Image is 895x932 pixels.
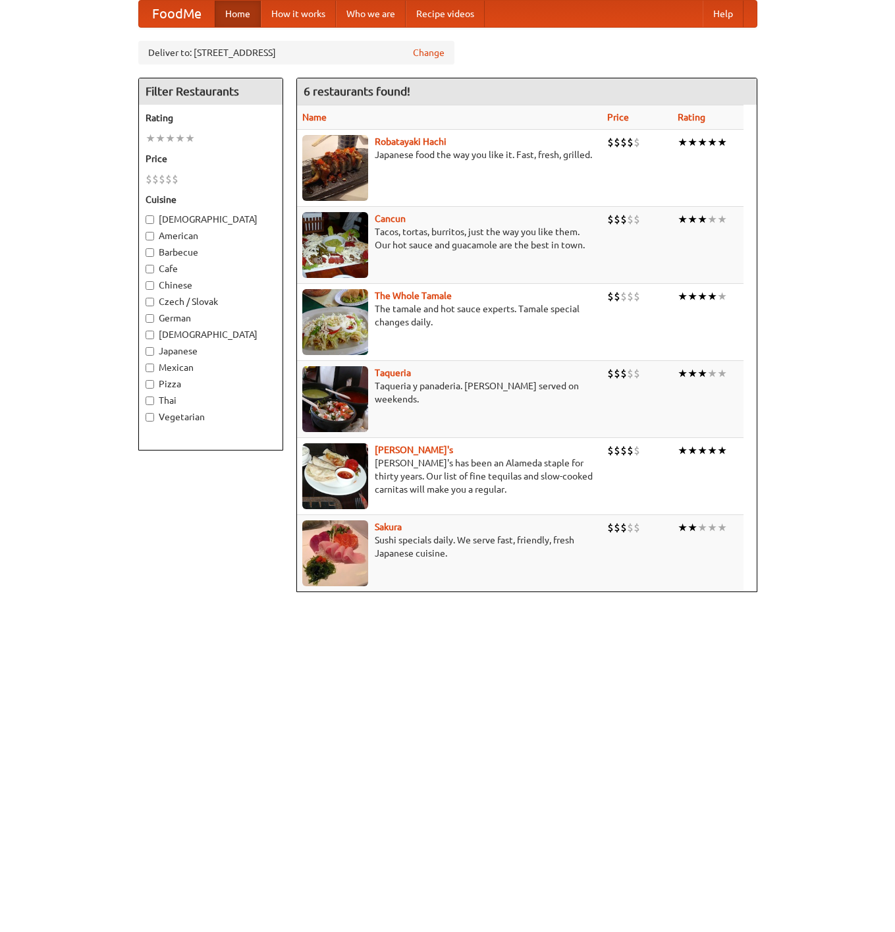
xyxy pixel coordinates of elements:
[146,314,154,323] input: German
[146,312,276,325] label: German
[413,46,445,59] a: Change
[620,135,627,150] li: $
[697,135,707,150] li: ★
[146,394,276,407] label: Thai
[707,366,717,381] li: ★
[688,443,697,458] li: ★
[697,289,707,304] li: ★
[614,443,620,458] li: $
[165,131,175,146] li: ★
[697,520,707,535] li: ★
[146,193,276,206] h5: Cuisine
[607,520,614,535] li: $
[678,112,705,123] a: Rating
[375,213,406,224] a: Cancun
[614,520,620,535] li: $
[678,289,688,304] li: ★
[165,172,172,186] li: $
[634,289,640,304] li: $
[614,135,620,150] li: $
[707,520,717,535] li: ★
[146,397,154,405] input: Thai
[146,410,276,424] label: Vegetarian
[139,78,283,105] h4: Filter Restaurants
[155,131,165,146] li: ★
[634,135,640,150] li: $
[620,520,627,535] li: $
[146,364,154,372] input: Mexican
[138,41,454,65] div: Deliver to: [STREET_ADDRESS]
[146,331,154,339] input: [DEMOGRAPHIC_DATA]
[688,212,697,227] li: ★
[620,366,627,381] li: $
[172,172,178,186] li: $
[146,328,276,341] label: [DEMOGRAPHIC_DATA]
[302,379,597,406] p: Taqueria y panaderia. [PERSON_NAME] served on weekends.
[302,148,597,161] p: Japanese food the way you like it. Fast, fresh, grilled.
[146,347,154,356] input: Japanese
[375,136,447,147] a: Robatayaki Hachi
[678,212,688,227] li: ★
[697,443,707,458] li: ★
[302,289,368,355] img: wholetamale.jpg
[146,172,152,186] li: $
[614,289,620,304] li: $
[146,265,154,273] input: Cafe
[707,135,717,150] li: ★
[146,281,154,290] input: Chinese
[146,131,155,146] li: ★
[302,366,368,432] img: taqueria.jpg
[302,534,597,560] p: Sushi specials daily. We serve fast, friendly, fresh Japanese cuisine.
[697,366,707,381] li: ★
[375,445,453,455] a: [PERSON_NAME]'s
[146,213,276,226] label: [DEMOGRAPHIC_DATA]
[717,443,727,458] li: ★
[215,1,261,27] a: Home
[406,1,485,27] a: Recipe videos
[302,520,368,586] img: sakura.jpg
[146,298,154,306] input: Czech / Slovak
[620,443,627,458] li: $
[302,443,368,509] img: pedros.jpg
[302,302,597,329] p: The tamale and hot sauce experts. Tamale special changes daily.
[697,212,707,227] li: ★
[607,289,614,304] li: $
[717,289,727,304] li: ★
[146,111,276,124] h5: Rating
[146,413,154,422] input: Vegetarian
[302,135,368,201] img: robatayaki.jpg
[717,366,727,381] li: ★
[614,212,620,227] li: $
[175,131,185,146] li: ★
[336,1,406,27] a: Who we are
[146,361,276,374] label: Mexican
[304,85,410,97] ng-pluralize: 6 restaurants found!
[634,520,640,535] li: $
[375,522,402,532] a: Sakura
[634,212,640,227] li: $
[634,366,640,381] li: $
[607,112,629,123] a: Price
[707,443,717,458] li: ★
[614,366,620,381] li: $
[688,520,697,535] li: ★
[375,290,452,301] a: The Whole Tamale
[678,520,688,535] li: ★
[146,262,276,275] label: Cafe
[146,246,276,259] label: Barbecue
[302,225,597,252] p: Tacos, tortas, burritos, just the way you like them. Our hot sauce and guacamole are the best in ...
[146,377,276,391] label: Pizza
[620,212,627,227] li: $
[688,135,697,150] li: ★
[688,289,697,304] li: ★
[678,443,688,458] li: ★
[688,366,697,381] li: ★
[146,152,276,165] h5: Price
[717,212,727,227] li: ★
[627,135,634,150] li: $
[261,1,336,27] a: How it works
[159,172,165,186] li: $
[146,380,154,389] input: Pizza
